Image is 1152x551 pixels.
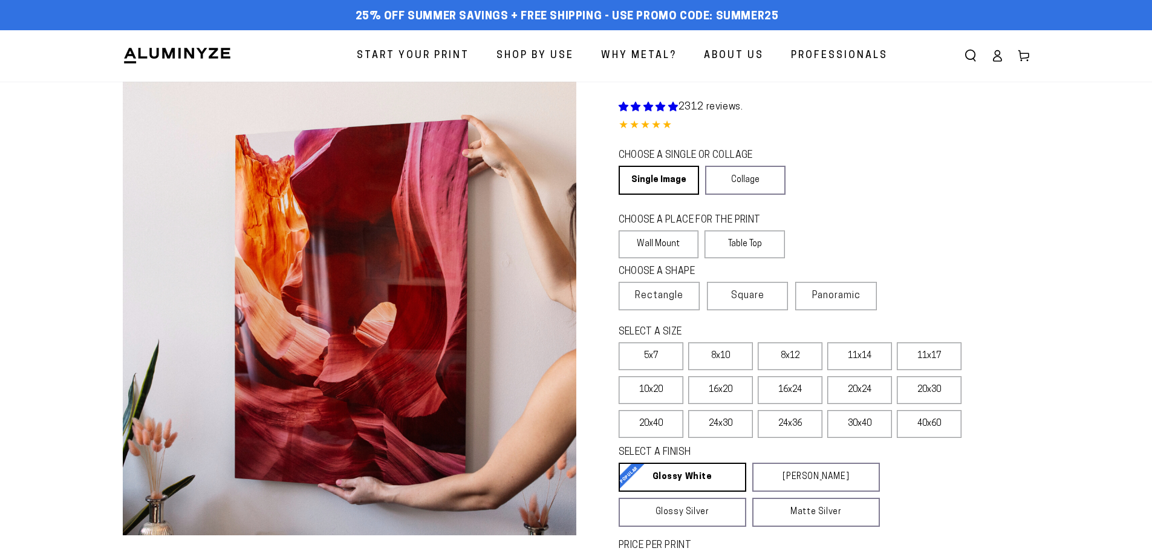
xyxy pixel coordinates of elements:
label: Table Top [705,230,785,258]
summary: Search our site [957,42,984,69]
label: 11x14 [827,342,892,370]
label: 24x36 [758,410,822,438]
img: Aluminyze [123,47,232,65]
legend: CHOOSE A SINGLE OR COLLAGE [619,149,775,163]
label: 24x30 [688,410,753,438]
label: 16x24 [758,376,822,404]
label: 8x12 [758,342,822,370]
legend: CHOOSE A SHAPE [619,265,776,279]
label: 16x20 [688,376,753,404]
label: 20x24 [827,376,892,404]
a: Professionals [782,40,897,72]
span: Start Your Print [357,47,469,65]
span: About Us [704,47,764,65]
legend: SELECT A FINISH [619,446,851,460]
a: Why Metal? [592,40,686,72]
a: [PERSON_NAME] [752,463,880,492]
span: Rectangle [635,289,683,303]
a: Collage [705,166,786,195]
label: 11x17 [897,342,962,370]
label: 10x20 [619,376,683,404]
label: 20x30 [897,376,962,404]
span: Why Metal? [601,47,677,65]
a: Start Your Print [348,40,478,72]
a: Single Image [619,166,699,195]
label: 8x10 [688,342,753,370]
a: Glossy White [619,463,746,492]
label: 30x40 [827,410,892,438]
span: Professionals [791,47,888,65]
legend: SELECT A SIZE [619,325,861,339]
legend: CHOOSE A PLACE FOR THE PRINT [619,214,774,227]
span: 25% off Summer Savings + Free Shipping - Use Promo Code: SUMMER25 [356,10,779,24]
label: Wall Mount [619,230,699,258]
span: Panoramic [812,291,861,301]
span: Square [731,289,764,303]
label: 5x7 [619,342,683,370]
a: Glossy Silver [619,498,746,527]
a: Matte Silver [752,498,880,527]
label: 20x40 [619,410,683,438]
span: Shop By Use [496,47,574,65]
a: About Us [695,40,773,72]
a: Shop By Use [487,40,583,72]
div: 4.85 out of 5.0 stars [619,117,1030,135]
label: 40x60 [897,410,962,438]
